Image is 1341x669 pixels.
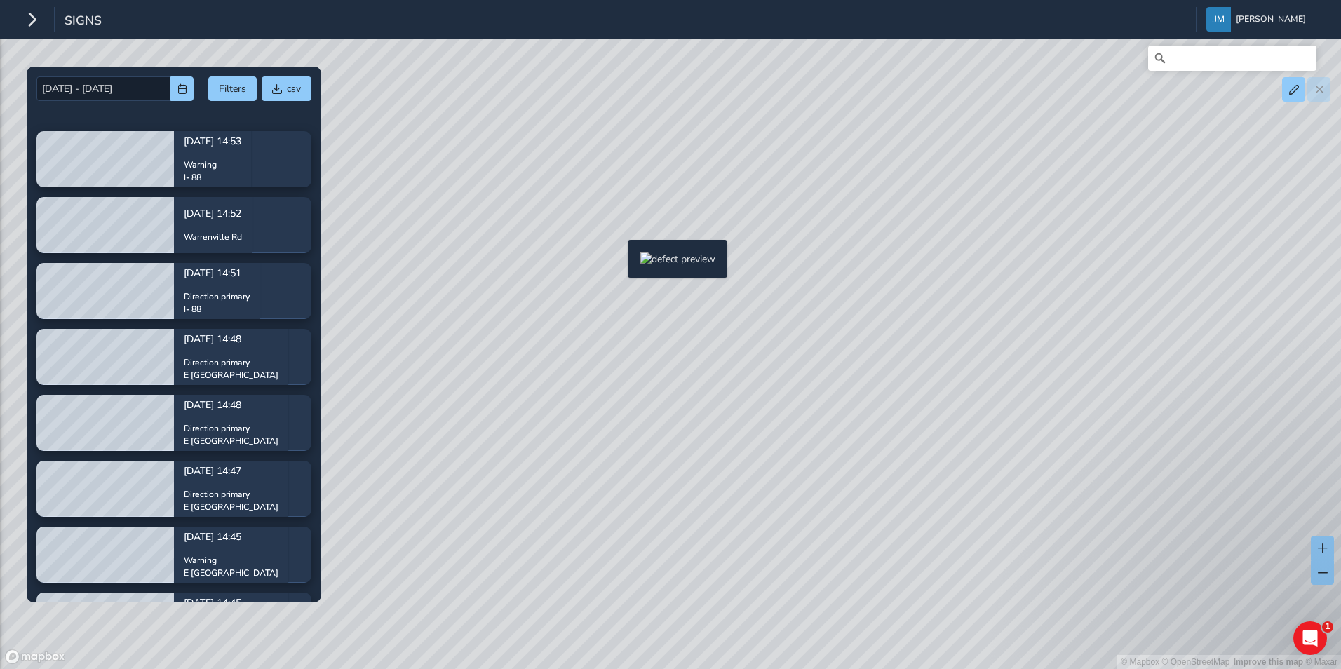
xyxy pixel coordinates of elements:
span: Signs [65,12,102,32]
p: [DATE] 14:52 [184,206,242,221]
iframe: Intercom live chat [1293,621,1327,655]
p: Direction primary [184,422,278,435]
p: Warning [184,158,241,171]
p: [DATE] 14:47 [184,464,278,478]
p: E [GEOGRAPHIC_DATA] [184,435,278,447]
p: E [GEOGRAPHIC_DATA] [184,369,278,381]
p: I- 88 [184,171,241,184]
p: Direction primary [184,488,278,501]
p: I- 88 [184,303,250,316]
input: Search [1148,46,1316,71]
span: 1 [1322,621,1333,633]
button: [PERSON_NAME] [1206,7,1311,32]
p: Warrenville Rd [184,231,242,243]
p: [DATE] 14:45 [184,595,278,610]
p: [DATE] 14:51 [184,266,250,281]
img: diamond-layout [1206,7,1231,32]
p: E [GEOGRAPHIC_DATA] [184,501,278,513]
p: E [GEOGRAPHIC_DATA] [184,567,278,579]
p: Direction primary [184,290,250,303]
p: Warning [184,554,278,567]
p: [DATE] 14:48 [184,332,278,346]
p: [DATE] 14:45 [184,529,278,544]
span: [PERSON_NAME] [1236,7,1306,32]
span: csv [287,82,301,95]
p: Direction primary [184,356,278,369]
button: Filters [208,76,257,101]
p: [DATE] 14:48 [184,398,278,412]
button: csv [262,76,311,101]
p: [DATE] 14:53 [184,134,241,149]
